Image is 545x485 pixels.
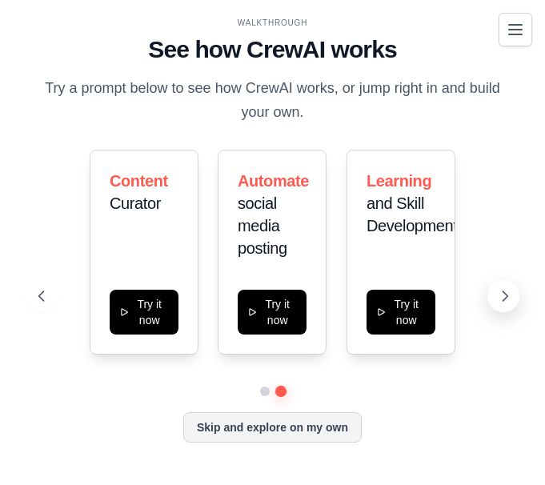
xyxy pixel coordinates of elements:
span: and Skill Development [367,194,457,234]
span: Curator [110,194,161,212]
span: Automate [238,172,309,190]
button: Toggle navigation [499,13,532,46]
span: Learning [367,172,431,190]
button: Skip and explore on my own [183,412,362,443]
span: Content [110,172,168,190]
button: Try it now [238,290,307,335]
h1: See how CrewAI works [38,35,507,64]
p: Try a prompt below to see how CrewAI works, or jump right in and build your own. [38,77,507,124]
button: Try it now [367,290,435,335]
div: WALKTHROUGH [38,17,507,29]
button: Try it now [110,290,178,335]
iframe: Chat Widget [465,408,545,485]
span: social media posting [238,194,287,257]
